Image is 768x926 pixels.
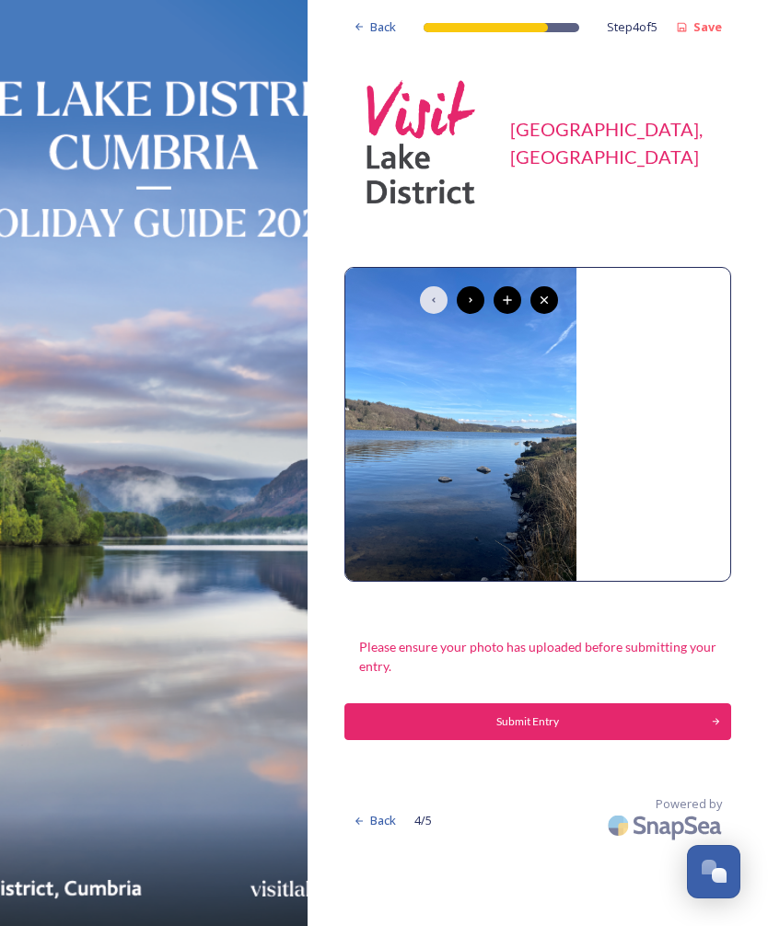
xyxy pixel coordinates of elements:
span: Step 4 of 5 [607,18,657,36]
img: SnapSea Logo [602,804,731,847]
strong: Save [693,18,722,35]
img: Square-VLD-Logo-Pink-Grey.png [354,74,492,212]
div: Submit Entry [355,713,702,730]
span: 4 / 5 [414,812,432,829]
img: IMG_5549.jpeg [345,268,576,581]
div: [GEOGRAPHIC_DATA], [GEOGRAPHIC_DATA] [510,115,722,170]
div: Please ensure your photo has uploaded before submitting your entry. [344,628,731,685]
span: Powered by [656,795,722,813]
span: Back [370,812,396,829]
button: Open Chat [687,845,740,898]
button: Continue [344,703,731,740]
span: Back [370,18,396,36]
